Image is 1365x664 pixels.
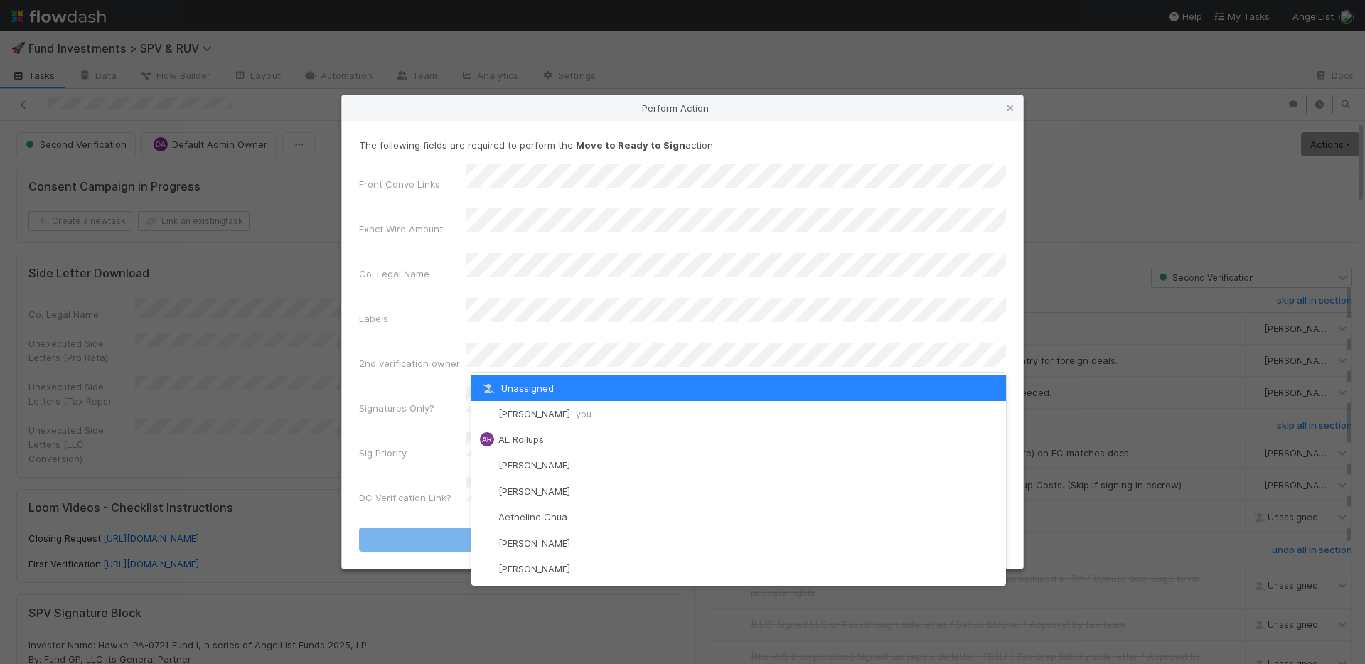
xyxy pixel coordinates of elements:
img: avatar_ddac2f35-6c49-494a-9355-db49d32eca49.png [480,407,494,421]
label: 2nd verification owner [359,356,460,370]
span: [PERSON_NAME] [498,537,570,549]
img: avatar_55a2f090-1307-4765-93b4-f04da16234ba.png [480,459,494,473]
span: [PERSON_NAME] [498,459,570,471]
span: Unassigned [480,382,554,394]
span: AR [482,436,492,444]
button: Move to Ready to Sign [359,528,1006,552]
label: Labels [359,311,388,326]
span: [PERSON_NAME] [498,486,570,497]
img: avatar_df83acd9-d480-4d6e-a150-67f005a3ea0d.png [480,536,494,550]
img: avatar_1d14498f-6309-4f08-8780-588779e5ce37.png [480,484,494,498]
div: AL Rollups [480,432,494,446]
div: Perform Action [342,95,1023,121]
img: avatar_103f69d0-f655-4f4f-bc28-f3abe7034599.png [480,510,494,525]
label: Front Convo Links [359,177,440,191]
span: Aetheline Chua [498,511,567,523]
strong: Move to Ready to Sign [576,139,685,151]
label: Co. Legal Name [359,267,429,281]
span: [PERSON_NAME] [498,563,570,574]
p: The following fields are required to perform the action: [359,138,1006,152]
label: Exact Wire Amount [359,222,443,236]
span: [PERSON_NAME] [498,408,591,419]
label: Signatures Only? [359,401,434,415]
label: Sig Priority [359,446,407,460]
img: avatar_a2647de5-9415-4215-9880-ea643ac47f2f.png [480,562,494,577]
span: AL Rollups [498,434,544,445]
span: you [576,408,591,419]
label: DC Verification Link? [359,491,451,505]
